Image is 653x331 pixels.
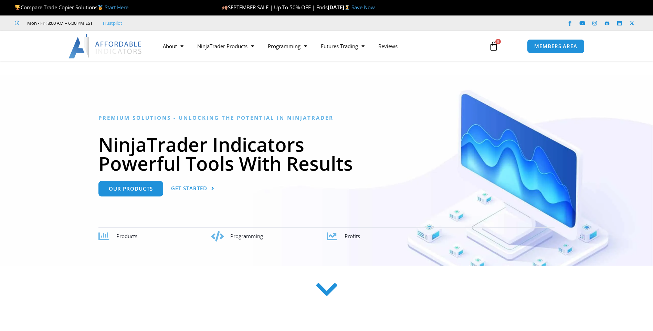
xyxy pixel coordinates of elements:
[171,186,207,191] span: Get Started
[314,38,371,54] a: Futures Trading
[328,4,351,11] strong: [DATE]
[98,115,555,121] h6: Premium Solutions - Unlocking the Potential in NinjaTrader
[534,44,577,49] span: MEMBERS AREA
[527,39,584,53] a: MEMBERS AREA
[109,186,153,191] span: Our Products
[371,38,404,54] a: Reviews
[156,38,481,54] nav: Menu
[222,5,228,10] img: 🍂
[98,181,163,196] a: Our Products
[222,4,328,11] span: SEPTEMBER SALE | Up To 50% OFF | Ends
[345,233,360,239] span: Profits
[351,4,375,11] a: Save Now
[495,39,501,44] span: 0
[171,181,214,196] a: Get Started
[261,38,314,54] a: Programming
[15,5,20,10] img: 🏆
[116,233,137,239] span: Products
[478,36,509,56] a: 0
[230,233,263,239] span: Programming
[156,38,190,54] a: About
[190,38,261,54] a: NinjaTrader Products
[15,4,128,11] span: Compare Trade Copier Solutions
[69,34,143,58] img: LogoAI | Affordable Indicators – NinjaTrader
[345,5,350,10] img: ⌛
[98,5,103,10] img: 🥇
[102,19,122,27] a: Trustpilot
[98,135,555,173] h1: NinjaTrader Indicators Powerful Tools With Results
[105,4,128,11] a: Start Here
[25,19,93,27] span: Mon - Fri: 8:00 AM – 6:00 PM EST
